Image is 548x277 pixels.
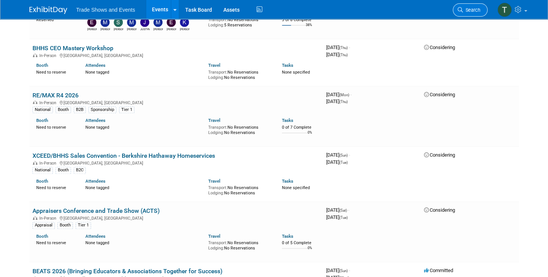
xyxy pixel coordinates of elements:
span: (Tue) [339,160,348,165]
div: JUSTYNA KOSTEK [140,27,150,31]
span: [DATE] [326,159,348,165]
span: (Thu) [339,100,348,104]
span: (Sun) [339,269,348,273]
div: [GEOGRAPHIC_DATA], [GEOGRAPHIC_DATA] [33,160,320,166]
span: Transport: [208,17,228,22]
img: Erin Shepard [87,18,96,27]
span: Transport: [208,185,228,190]
a: Booth [36,63,48,68]
a: Tasks [282,179,293,184]
div: Booth [57,222,73,229]
span: [DATE] [326,152,350,158]
div: No Reservations 5 Reservations [208,16,271,28]
span: (Sun) [339,153,348,157]
a: BEATS 2026 (Bringing Educators & Associations Together for Success) [33,268,223,275]
div: National [33,167,53,174]
div: Tier 1 [119,106,135,113]
img: Tiff Wagner [497,3,512,17]
a: Attendees [85,118,105,123]
span: Transport: [208,240,228,245]
span: Lodging: [208,191,224,195]
span: Committed [424,268,453,273]
div: Sponsorship [88,106,116,113]
div: Mike Schalk [127,27,136,31]
a: Travel [208,63,220,68]
a: Attendees [85,63,105,68]
div: Maurice Vincent [101,27,110,31]
div: Tier 1 [76,222,91,229]
span: [DATE] [326,52,348,57]
span: Lodging: [208,130,224,135]
span: Search [463,7,480,13]
a: Travel [208,179,220,184]
a: Tasks [282,118,293,123]
div: Moises Lemus [153,27,163,31]
a: Tasks [282,63,293,68]
div: [GEOGRAPHIC_DATA], [GEOGRAPHIC_DATA] [33,52,320,58]
a: Booth [36,118,48,123]
div: B2C [74,167,86,174]
span: - [349,45,350,50]
span: [DATE] [326,98,348,104]
img: Mike Schalk [127,18,136,27]
img: In-Person Event [33,216,37,220]
img: Maurice Vincent [101,18,110,27]
span: (Thu) [339,46,348,50]
div: None tagged [85,239,203,246]
td: 0% [308,131,312,141]
div: B2B [74,106,86,113]
a: Booth [36,234,48,239]
img: In-Person Event [33,100,37,104]
td: 38% [306,23,312,33]
img: In-Person Event [33,161,37,165]
a: Search [453,3,488,17]
span: [DATE] [326,45,350,50]
div: None tagged [85,68,203,75]
div: Appraisal [33,222,55,229]
div: [GEOGRAPHIC_DATA], [GEOGRAPHIC_DATA] [33,215,320,221]
span: Lodging: [208,23,224,28]
span: In-Person [39,161,59,166]
span: (Mon) [339,93,349,97]
div: Need to reserve [36,239,74,246]
a: Attendees [85,234,105,239]
div: None tagged [85,184,203,191]
img: Moises Lemus [153,18,163,27]
div: Erin Shepard [87,27,97,31]
span: [DATE] [326,268,350,273]
a: Appraisers Conference and Trade Show (ACTS) [33,207,160,214]
span: In-Person [39,53,59,58]
div: [GEOGRAPHIC_DATA], [GEOGRAPHIC_DATA] [33,99,320,105]
span: (Tue) [339,215,348,220]
span: None specified [282,185,310,190]
div: Booth [56,167,71,174]
img: Samuel Lofton [114,18,123,27]
div: Need to reserve [36,184,74,191]
div: Reserved [36,16,74,23]
span: Considering [424,152,455,158]
span: (Thu) [339,53,348,57]
span: Considering [424,45,455,50]
img: JUSTYNA KOSTEK [140,18,149,27]
a: Booth [36,179,48,184]
div: None tagged [85,123,203,130]
img: ExhibitDay [29,6,67,14]
span: - [349,152,350,158]
div: No Reservations No Reservations [208,68,271,80]
div: No Reservations No Reservations [208,184,271,195]
span: Transport: [208,125,228,130]
span: Trade Shows and Events [76,7,135,13]
div: No Reservations No Reservations [208,123,271,135]
span: - [349,268,350,273]
span: In-Person [39,100,59,105]
a: Travel [208,118,220,123]
span: None specified [282,70,310,75]
img: In-Person Event [33,53,37,57]
span: - [348,207,349,213]
div: Samuel Lofton [114,27,123,31]
a: RE/MAX R4 2026 [33,92,79,99]
span: In-Person [39,216,59,221]
span: [DATE] [326,214,348,220]
span: Lodging: [208,246,224,251]
div: Need to reserve [36,68,74,75]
